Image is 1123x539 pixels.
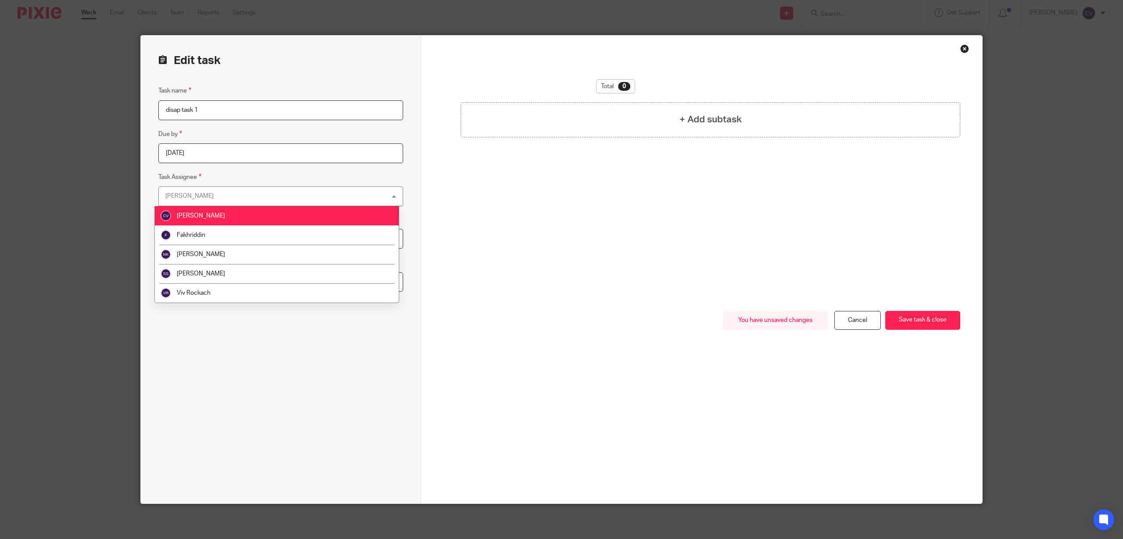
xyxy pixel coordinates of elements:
span: [PERSON_NAME] [177,271,225,277]
div: 0 [618,82,630,91]
label: Task name [158,86,191,96]
a: Cancel [834,311,881,330]
button: Save task & close [885,311,960,330]
span: [PERSON_NAME] [177,213,225,219]
span: Fakhriddin [177,232,205,238]
input: Use the arrow keys to pick a date [158,143,403,163]
div: You have unsaved changes [723,311,828,330]
img: svg%3E [161,211,171,221]
div: [PERSON_NAME] [165,193,214,199]
div: Close this dialog window [960,44,969,53]
span: Viv Rockach [177,290,211,296]
label: Task Assignee [158,172,201,182]
img: svg%3E [161,288,171,298]
label: Due by [158,129,182,139]
img: svg%3E [161,268,171,279]
img: svg%3E [161,249,171,260]
img: svg%3E [161,230,171,240]
h4: + Add subtask [680,113,742,126]
h2: Edit task [158,53,403,68]
div: Total [596,79,635,93]
span: [PERSON_NAME] [177,251,225,257]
